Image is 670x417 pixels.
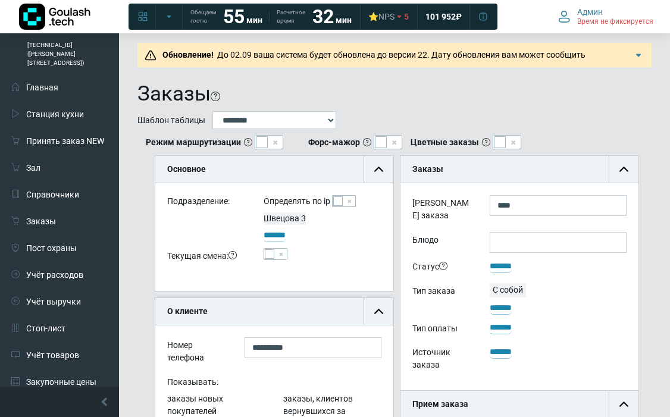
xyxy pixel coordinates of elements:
[374,165,383,174] img: collapse
[619,165,628,174] img: collapse
[167,164,206,174] b: Основное
[403,283,481,315] div: Тип заказа
[167,306,208,316] b: О клиенте
[633,49,644,61] img: Подробнее
[403,320,481,338] div: Тип оплаты
[412,164,443,174] b: Заказы
[158,248,255,266] div: Текущая смена:
[577,7,603,17] span: Админ
[425,11,456,22] span: 101 952
[403,232,481,253] label: Блюдо
[137,114,205,127] label: Шаблон таблицы
[264,214,306,223] span: Швецова 3
[403,344,481,375] div: Источник заказа
[19,4,90,30] img: Логотип компании Goulash.tech
[159,50,586,72] span: До 02.09 ваша система будет обновлена до версии 22. Дату обновления вам может сообщить поддержка....
[404,11,409,22] span: 5
[183,6,359,27] a: Обещаем гостю 55 мин Расчетное время 32 мин
[158,337,236,368] div: Номер телефона
[368,11,395,22] div: ⭐
[308,136,360,149] b: Форс-мажор
[361,6,416,27] a: ⭐NPS 5
[146,136,241,149] b: Режим маршрутизации
[190,8,216,25] span: Обещаем гостю
[277,8,305,25] span: Расчетное время
[223,5,245,28] strong: 55
[418,6,469,27] a: 101 952 ₽
[374,307,383,316] img: collapse
[264,195,330,208] label: Определять по ip
[145,49,156,61] img: Предупреждение
[551,4,660,29] button: Админ Время не фиксируется
[162,50,214,59] b: Обновление!
[137,81,211,106] h1: Заказы
[577,17,653,27] span: Время не фиксируется
[246,15,262,25] span: мин
[336,15,352,25] span: мин
[412,399,468,409] b: Прием заказа
[456,11,462,22] span: ₽
[378,12,395,21] span: NPS
[403,195,481,226] label: [PERSON_NAME] заказа
[312,5,334,28] strong: 32
[619,400,628,409] img: collapse
[403,259,481,277] div: Статус
[158,195,255,212] div: Подразделение:
[490,285,526,294] span: С собой
[411,136,479,149] b: Цветные заказы
[158,374,390,393] div: Показывать:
